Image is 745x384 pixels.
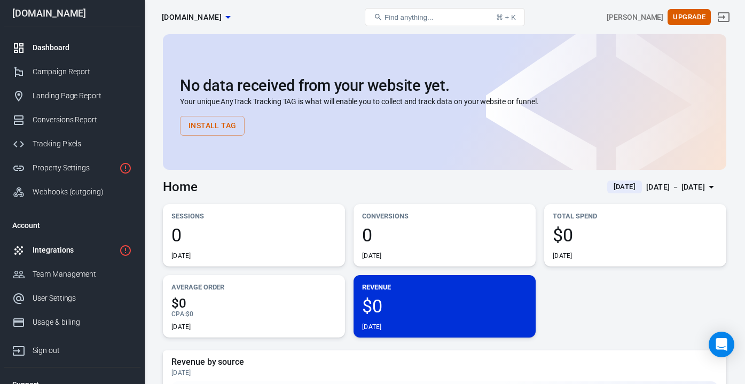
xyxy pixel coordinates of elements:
[362,226,527,244] span: 0
[4,156,140,180] a: Property Settings
[385,13,433,21] span: Find anything...
[33,317,132,328] div: Usage & billing
[4,238,140,262] a: Integrations
[171,226,336,244] span: 0
[711,4,736,30] a: Sign out
[362,252,382,260] div: [DATE]
[180,116,245,136] button: Install Tag
[553,226,718,244] span: $0
[607,12,663,23] div: Account id: r6YIU03B
[553,210,718,222] p: Total Spend
[33,345,132,356] div: Sign out
[33,66,132,77] div: Campaign Report
[4,36,140,60] a: Dashboard
[162,11,222,24] span: lavalen.co.id
[362,297,527,315] span: $0
[362,210,527,222] p: Conversions
[668,9,711,26] button: Upgrade
[365,8,525,26] button: Find anything...⌘ + K
[33,245,115,256] div: Integrations
[4,132,140,156] a: Tracking Pixels
[180,77,709,94] h2: No data received from your website yet.
[33,42,132,53] div: Dashboard
[119,162,132,175] svg: Property is not installed yet
[33,269,132,280] div: Team Management
[119,244,132,257] svg: 1 networks not verified yet
[4,84,140,108] a: Landing Page Report
[33,186,132,198] div: Webhooks (outgoing)
[171,323,191,331] div: [DATE]
[553,252,573,260] div: [DATE]
[171,357,718,367] h5: Revenue by source
[180,96,709,107] p: Your unique AnyTrack Tracking TAG is what will enable you to collect and track data on your websi...
[4,213,140,238] li: Account
[171,297,336,310] span: $0
[599,178,726,196] button: [DATE][DATE] － [DATE]
[4,286,140,310] a: User Settings
[171,281,336,293] p: Average Order
[171,369,718,377] div: [DATE]
[171,210,336,222] p: Sessions
[163,179,198,194] h3: Home
[496,13,516,21] div: ⌘ + K
[4,180,140,204] a: Webhooks (outgoing)
[609,182,640,192] span: [DATE]
[171,310,186,318] span: CPA :
[4,334,140,363] a: Sign out
[33,114,132,126] div: Conversions Report
[362,323,382,331] div: [DATE]
[33,90,132,101] div: Landing Page Report
[4,108,140,132] a: Conversions Report
[4,9,140,18] div: [DOMAIN_NAME]
[4,60,140,84] a: Campaign Report
[646,181,705,194] div: [DATE] － [DATE]
[33,162,115,174] div: Property Settings
[186,310,193,318] span: $0
[4,310,140,334] a: Usage & billing
[362,281,527,293] p: Revenue
[4,262,140,286] a: Team Management
[33,293,132,304] div: User Settings
[158,7,234,27] button: [DOMAIN_NAME]
[33,138,132,150] div: Tracking Pixels
[709,332,734,357] div: Open Intercom Messenger
[171,252,191,260] div: [DATE]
